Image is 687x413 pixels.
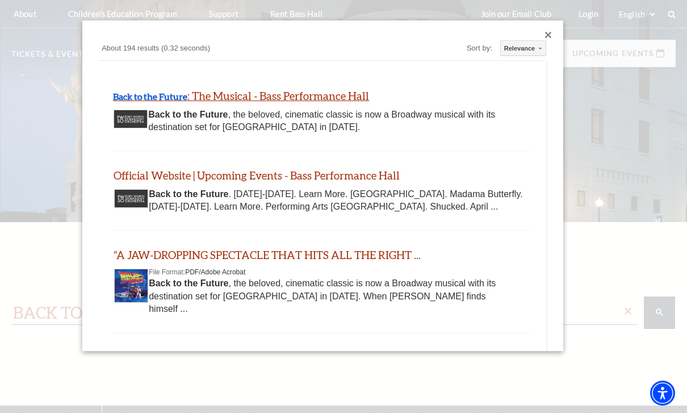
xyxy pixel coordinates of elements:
a: Official Website | Upcoming Events - Bass Performance Hall - open in a new tab [114,169,400,182]
b: Back to the Future [149,278,228,288]
div: . [DATE]-[DATE]. Learn More. [GEOGRAPHIC_DATA]. Madama Butterfly. [DATE]-[DATE]. Learn More. Perf... [118,188,523,214]
img: Thumbnail image [114,110,148,128]
span: PDF/Adobe Acrobat [185,268,245,276]
a: Official Website | Calendar - Bass Performance Hall - open in a new tab [114,351,359,364]
b: Back to the Future [148,110,228,119]
div: , the beloved, cinematic classic is now a Broadway musical with its destination set for [GEOGRAPH... [118,277,523,315]
img: Thumbnail image [114,189,148,208]
b: Back to the Future [149,189,228,199]
img: Thumbnail image [114,269,148,303]
span: File Format: [149,268,185,276]
a: : The Musical - Bass Performance Hall - open in a new tab [113,89,369,102]
div: Relevance [504,41,530,56]
div: , the beloved, cinematic classic is now a Broadway musical with its destination set for [GEOGRAPH... [118,109,524,134]
div: Sort by: [467,41,495,55]
a: “A JAW-DROPPING SPECTACLE THAT HITS ALL THE RIGHT ... - open in a new tab [114,248,421,261]
div: Accessibility Menu [650,381,675,406]
div: About 194 results (0.32 seconds) [99,42,361,57]
b: Back to the Future [113,91,187,102]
